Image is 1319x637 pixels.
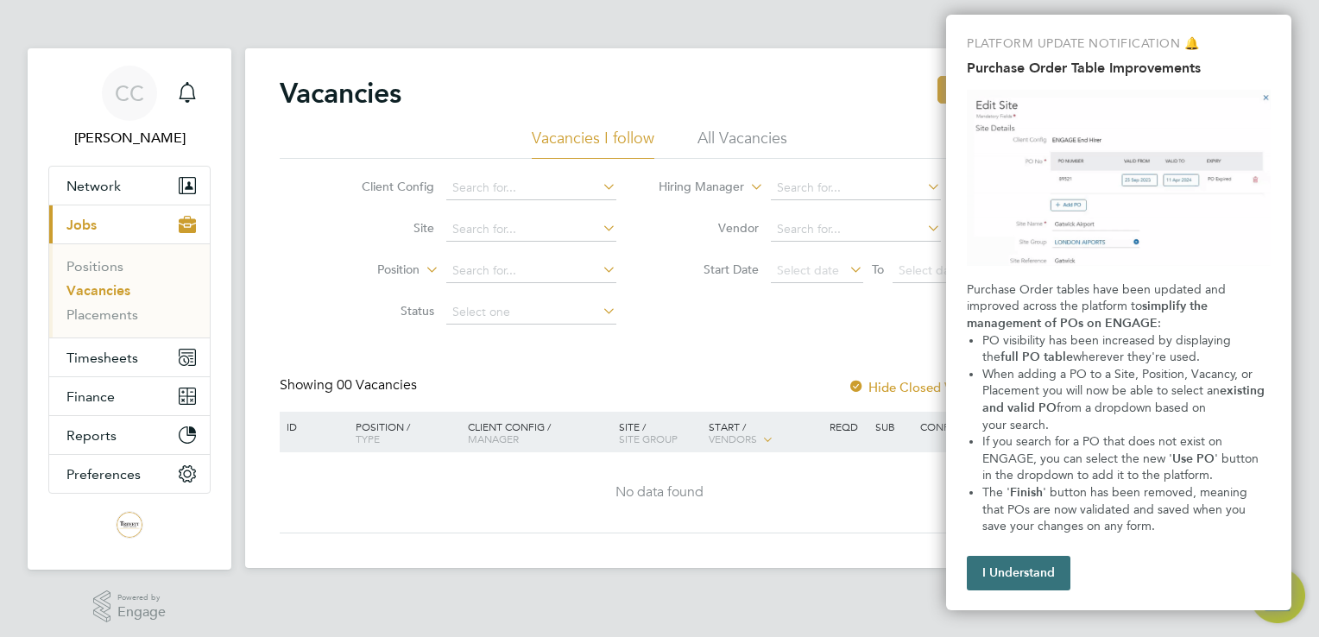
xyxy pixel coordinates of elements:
[66,282,130,299] a: Vacancies
[967,60,1271,76] h2: Purchase Order Table Improvements
[468,432,519,445] span: Manager
[615,412,705,453] div: Site /
[967,90,1271,266] img: Purchase Order Table Improvements
[709,432,757,445] span: Vendors
[117,605,166,620] span: Engage
[446,300,616,325] input: Select one
[982,400,1251,432] span: from a dropdown based on your search.
[777,262,839,278] span: Select date
[280,76,401,110] h2: Vacancies
[335,179,434,194] label: Client Config
[66,350,138,366] span: Timesheets
[825,412,870,441] div: Reqd
[282,483,1037,501] div: No data found
[871,412,916,441] div: Sub
[659,220,759,236] label: Vendor
[645,179,744,196] label: Hiring Manager
[1172,451,1215,466] strong: Use PO
[659,262,759,277] label: Start Date
[916,412,961,441] div: Conf
[867,258,889,281] span: To
[946,15,1291,610] div: Purchase Order Table Improvements
[115,82,144,104] span: CC
[1158,316,1161,331] span: :
[66,258,123,274] a: Positions
[982,485,1010,500] span: The '
[704,412,825,455] div: Start /
[697,128,787,159] li: All Vacancies
[66,427,117,444] span: Reports
[967,299,1211,331] strong: simplify the management of POs on ENGAGE
[28,48,231,570] nav: Main navigation
[335,220,434,236] label: Site
[48,511,211,539] a: Go to home page
[1010,485,1043,500] strong: Finish
[967,35,1271,53] p: PLATFORM UPDATE NOTIFICATION 🔔
[446,259,616,283] input: Search for...
[66,388,115,405] span: Finance
[771,176,941,200] input: Search for...
[343,412,464,453] div: Position /
[1000,350,1073,364] strong: full PO table
[982,383,1268,415] strong: existing and valid PO
[446,218,616,242] input: Search for...
[48,128,211,148] span: Chris Chitty
[982,333,1234,365] span: PO visibility has been increased by displaying the
[280,376,420,394] div: Showing
[982,434,1226,466] span: If you search for a PO that does not exist on ENGAGE, you can select the new '
[967,556,1070,590] button: I Understand
[464,412,615,453] div: Client Config /
[1073,350,1200,364] span: wherever they're used.
[117,590,166,605] span: Powered by
[66,306,138,323] a: Placements
[335,303,434,318] label: Status
[356,432,380,445] span: Type
[66,178,121,194] span: Network
[66,217,97,233] span: Jobs
[982,451,1262,483] span: ' button in the dropdown to add it to the platform.
[937,76,1039,104] button: New Vacancy
[337,376,417,394] span: 00 Vacancies
[771,218,941,242] input: Search for...
[848,379,1001,395] label: Hide Closed Vacancies
[282,412,343,441] div: ID
[982,485,1251,533] span: ' button has been removed, meaning that POs are now validated and saved when you save your change...
[982,367,1256,399] span: When adding a PO to a Site, Position, Vacancy, or Placement you will now be able to select an
[532,128,654,159] li: Vacancies I follow
[48,66,211,148] a: Go to account details
[619,432,678,445] span: Site Group
[899,262,961,278] span: Select date
[116,511,143,539] img: trevettgroup-logo-retina.png
[967,282,1229,314] span: Purchase Order tables have been updated and improved across the platform to
[320,262,420,279] label: Position
[446,176,616,200] input: Search for...
[66,466,141,482] span: Preferences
